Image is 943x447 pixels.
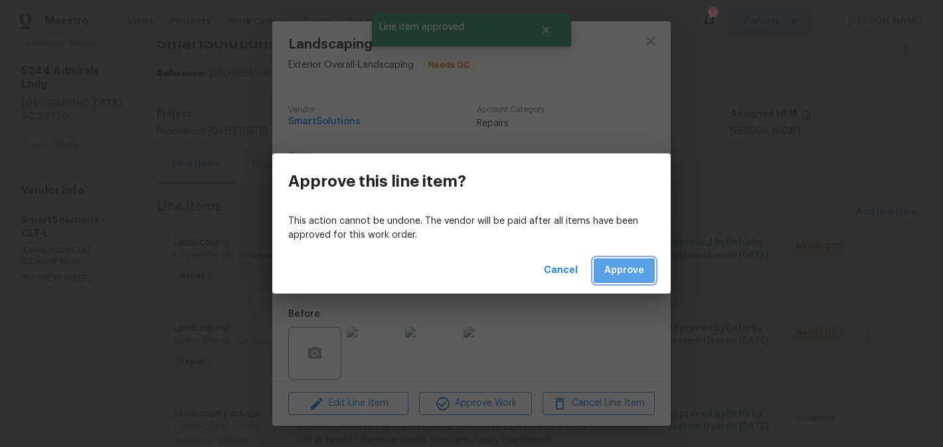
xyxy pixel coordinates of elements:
span: Approve [604,262,644,279]
p: This action cannot be undone. The vendor will be paid after all items have been approved for this... [288,215,655,242]
span: Cancel [544,262,578,279]
button: Approve [594,258,655,283]
h3: Approve this line item? [288,172,466,191]
button: Cancel [539,258,583,283]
